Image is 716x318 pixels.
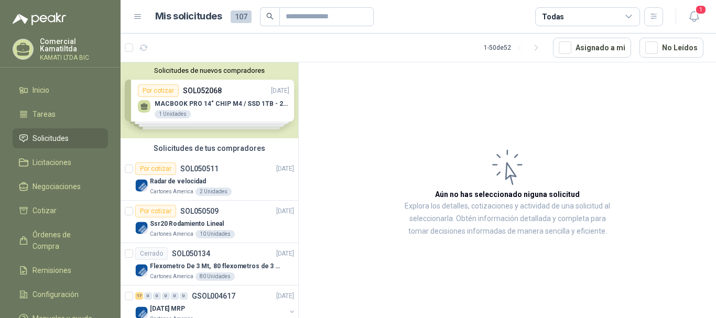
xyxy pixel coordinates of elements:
img: Logo peakr [13,13,66,25]
h3: Aún no has seleccionado niguna solicitud [435,189,580,200]
p: [DATE] [276,249,294,259]
p: KAMATI LTDA BIC [40,54,108,61]
span: Órdenes de Compra [32,229,98,252]
a: Órdenes de Compra [13,225,108,256]
div: Solicitudes de nuevos compradoresPor cotizarSOL052068[DATE] MACBOOK PRO 14" CHIP M4 / SSD 1TB - 2... [121,62,298,138]
p: [DATE] [276,291,294,301]
div: Por cotizar [135,205,176,217]
span: 1 [695,5,707,15]
p: Comercial Kamatiltda [40,38,108,52]
p: GSOL004617 [192,292,235,300]
a: Negociaciones [13,177,108,196]
img: Company Logo [135,222,148,234]
span: Remisiones [32,265,71,276]
div: 17 [135,292,143,300]
div: Cerrado [135,247,168,260]
div: 80 Unidades [196,272,235,281]
a: Licitaciones [13,152,108,172]
p: Radar de velocidad [150,177,206,187]
div: Todas [542,11,564,23]
div: Solicitudes de tus compradores [121,138,298,158]
p: SOL050134 [172,250,210,257]
span: Inicio [32,84,49,96]
div: 0 [180,292,188,300]
button: 1 [685,7,703,26]
h1: Mis solicitudes [155,9,222,24]
a: Remisiones [13,260,108,280]
a: Tareas [13,104,108,124]
span: Configuración [32,289,79,300]
div: 0 [162,292,170,300]
button: No Leídos [639,38,703,58]
button: Solicitudes de nuevos compradores [125,67,294,74]
button: Asignado a mi [553,38,631,58]
span: search [266,13,274,20]
span: 107 [231,10,252,23]
a: Por cotizarSOL050509[DATE] Company LogoSsr20 Rodamiento LinealCartones America10 Unidades [121,201,298,243]
span: Cotizar [32,205,57,216]
p: Cartones America [150,230,193,238]
a: Solicitudes [13,128,108,148]
p: [DATE] MRP [150,304,185,314]
a: Por cotizarSOL050511[DATE] Company LogoRadar de velocidadCartones America2 Unidades [121,158,298,201]
p: [DATE] [276,164,294,174]
div: 0 [144,292,152,300]
div: 10 Unidades [196,230,235,238]
span: Solicitudes [32,133,69,144]
a: Configuración [13,284,108,304]
p: SOL050509 [180,207,219,215]
p: Ssr20 Rodamiento Lineal [150,219,224,229]
p: Cartones America [150,188,193,196]
span: Negociaciones [32,181,81,192]
p: Cartones America [150,272,193,281]
span: Tareas [32,108,56,120]
a: Cotizar [13,201,108,221]
a: Inicio [13,80,108,100]
p: SOL050511 [180,165,219,172]
div: 0 [171,292,179,300]
img: Company Logo [135,179,148,192]
span: Licitaciones [32,157,71,168]
img: Company Logo [135,264,148,277]
p: Explora los detalles, cotizaciones y actividad de una solicitud al seleccionarla. Obtén informaci... [404,200,611,238]
div: 1 - 50 de 52 [484,39,545,56]
p: [DATE] [276,206,294,216]
div: Por cotizar [135,162,176,175]
a: CerradoSOL050134[DATE] Company LogoFlexometro De 3 Mt, 80 flexometros de 3 m Marca TajimaCartones... [121,243,298,286]
p: Flexometro De 3 Mt, 80 flexometros de 3 m Marca Tajima [150,261,280,271]
div: 0 [153,292,161,300]
div: 2 Unidades [196,188,232,196]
